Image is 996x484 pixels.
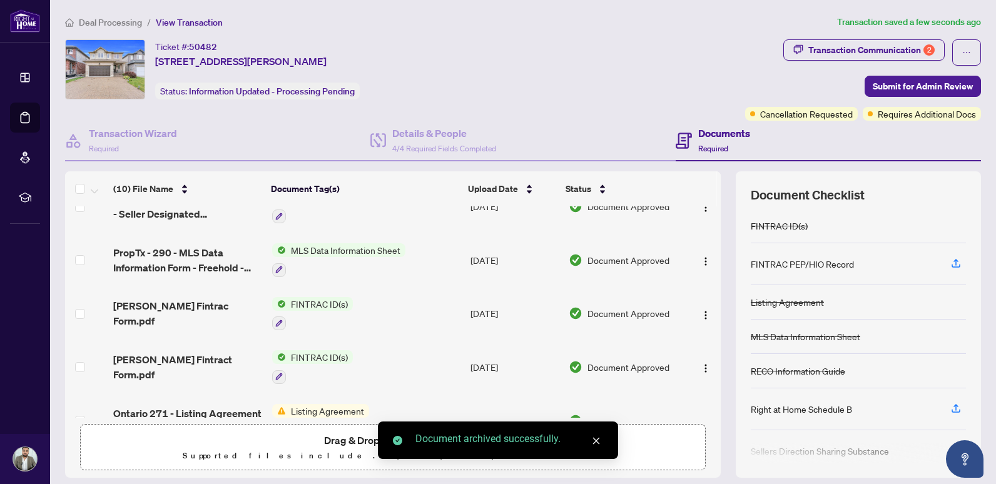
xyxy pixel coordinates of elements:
img: Status Icon [272,404,286,418]
button: Logo [696,250,716,270]
button: Status IconFINTRAC ID(s) [272,350,353,384]
img: Logo [701,256,711,266]
span: Deal Processing [79,17,142,28]
span: Cancellation Requested [760,107,853,121]
th: Status [561,171,683,206]
div: MLS Data Information Sheet [751,330,860,343]
span: [STREET_ADDRESS][PERSON_NAME] [155,54,327,69]
span: Required [698,144,728,153]
span: [PERSON_NAME] Fintrac Form.pdf [113,298,262,328]
img: Status Icon [272,350,286,364]
span: MLS Data Information Sheet [286,243,405,257]
img: IMG-X12352722_1.jpg [66,40,145,99]
span: Requires Additional Docs [878,107,976,121]
td: [DATE] [465,394,564,448]
img: Document Status [569,360,582,374]
span: PropTx - 290 - MLS Data Information Form - Freehold - Sale.pdf [113,245,262,275]
span: Document Approved [587,253,669,267]
td: [DATE] [465,340,564,394]
h4: Documents [698,126,750,141]
div: FINTRAC PEP/HIO Record [751,257,854,271]
span: Drag & Drop orUpload FormsSupported files include .PDF, .JPG, .JPEG, .PNG under25MB [81,425,705,471]
article: Transaction saved a few seconds ago [837,15,981,29]
span: Information Updated - Processing Pending [189,86,355,97]
img: Status Icon [272,243,286,257]
span: [PERSON_NAME] Fintract Form.pdf [113,352,262,382]
span: FINTRAC ID(s) [286,297,353,311]
button: Status IconFINTRAC ID(s) [272,297,353,331]
button: Status IconListing Agreement [272,404,369,438]
th: Upload Date [463,171,561,206]
span: 4/4 Required Fields Completed [392,144,496,153]
span: ellipsis [962,48,971,57]
img: Logo [701,417,711,427]
button: Logo [696,303,716,323]
span: Drag & Drop or [324,432,462,448]
img: Document Status [569,414,582,428]
span: Document Approved [587,414,669,428]
button: Submit for Admin Review [865,76,981,97]
span: FINTRAC ID(s) [286,350,353,364]
span: Document Approved [587,199,669,213]
span: View Transaction [156,17,223,28]
div: RECO Information Guide [751,364,845,378]
p: Supported files include .PDF, .JPG, .JPEG, .PNG under 25 MB [88,448,698,463]
img: logo [10,9,40,33]
img: Status Icon [272,297,286,311]
span: Ontario 271 - Listing Agreement - Seller Designated Representation Agreement - Authority to Offer... [113,406,262,436]
div: Right at Home Schedule B [751,402,852,416]
img: Document Status [569,306,582,320]
span: home [65,18,74,27]
img: Profile Icon [13,447,37,471]
button: Open asap [946,440,983,478]
span: Upload Date [468,182,518,196]
span: Document Approved [587,306,669,320]
h4: Transaction Wizard [89,126,177,141]
a: Close [589,434,603,448]
img: Document Status [569,253,582,267]
h4: Details & People [392,126,496,141]
th: (10) File Name [108,171,266,206]
button: Logo [696,411,716,431]
span: (10) File Name [113,182,173,196]
img: Logo [701,310,711,320]
img: Logo [701,363,711,373]
button: Logo [696,196,716,216]
span: Status [566,182,591,196]
span: Ontario 271 - Listing Agreement - Seller Designated Representation Agreement - Authority to Offer... [113,191,262,221]
div: Status: [155,83,360,99]
span: Document Approved [587,360,669,374]
td: [DATE] [465,233,564,287]
div: Transaction Communication [808,40,935,60]
img: Document Status [569,199,582,213]
span: 50482 [189,41,217,53]
div: Listing Agreement [751,295,824,309]
span: close [592,436,601,445]
span: Document Checklist [751,186,865,204]
div: Document archived successfully. [415,431,603,446]
div: 2 [923,44,935,56]
div: FINTRAC ID(s) [751,219,808,233]
li: / [147,15,151,29]
button: Logo [696,357,716,377]
span: Required [89,144,119,153]
div: Ticket #: [155,39,217,54]
button: Transaction Communication2 [783,39,945,61]
td: [DATE] [465,179,564,233]
span: Submit for Admin Review [873,76,973,96]
img: Logo [701,203,711,213]
td: [DATE] [465,287,564,341]
th: Document Tag(s) [266,171,463,206]
span: Listing Agreement [286,404,369,418]
button: Status IconListing Agreement [272,189,369,223]
span: check-circle [393,436,402,445]
button: Status IconMLS Data Information Sheet [272,243,405,277]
